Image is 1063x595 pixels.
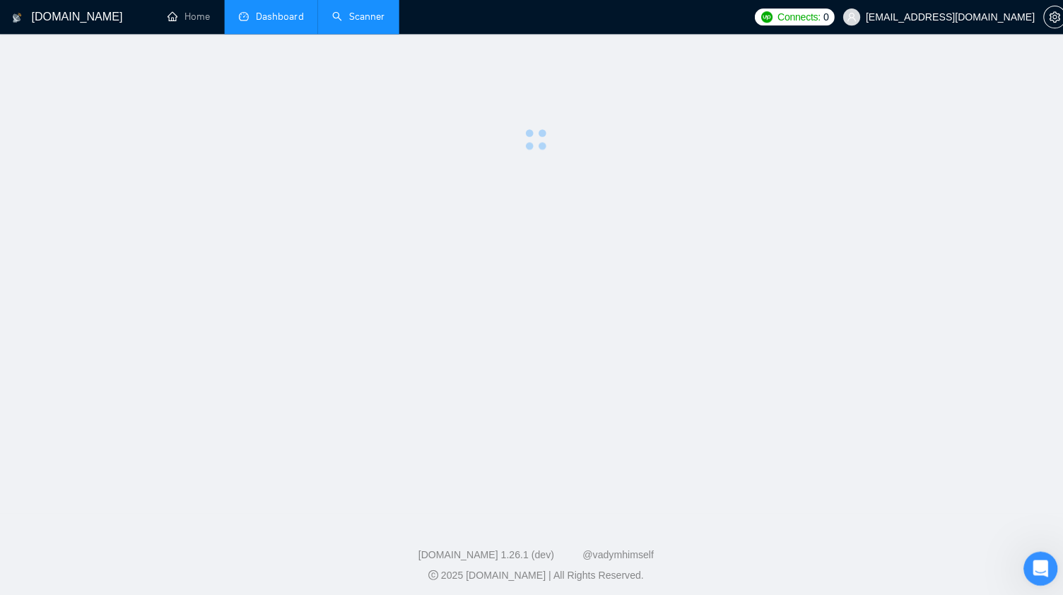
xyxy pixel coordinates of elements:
img: upwork-logo.png [755,11,766,23]
a: [DOMAIN_NAME] 1.26.1 (dev) [415,544,550,555]
span: copyright [425,565,435,575]
button: setting [1035,6,1057,28]
div: 2025 [DOMAIN_NAME] | All Rights Reserved. [11,563,1052,578]
span: Dashboard [254,11,301,23]
a: @vadymhimself [577,544,648,555]
span: dashboard [237,11,247,21]
a: homeHome [166,11,209,23]
span: 0 [816,9,822,25]
img: logo [12,6,22,29]
a: setting [1035,11,1057,23]
span: user [840,12,850,22]
iframe: Intercom live chat [1015,547,1049,581]
a: searchScanner [329,11,382,23]
span: Connects: [771,9,814,25]
span: setting [1035,11,1057,23]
